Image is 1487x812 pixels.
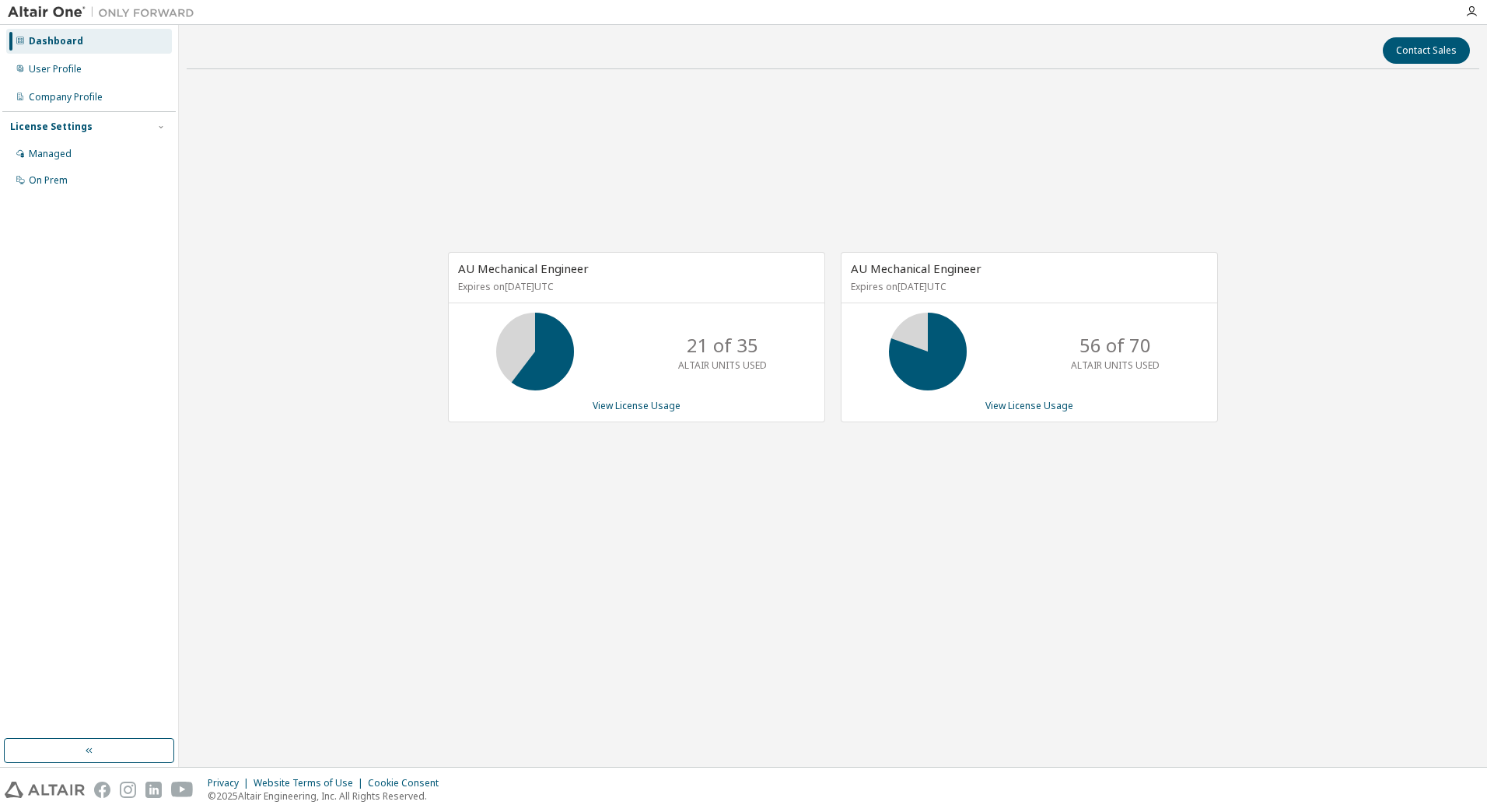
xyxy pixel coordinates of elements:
p: Expires on [DATE] UTC [851,280,1204,293]
p: ALTAIR UNITS USED [1071,359,1160,372]
p: © 2025 Altair Engineering, Inc. All Rights Reserved. [208,789,448,803]
img: altair_logo.svg [5,782,85,798]
img: linkedin.svg [145,782,162,798]
div: Managed [29,148,72,160]
p: Expires on [DATE] UTC [458,280,811,293]
span: AU Mechanical Engineer [851,261,981,276]
p: 56 of 70 [1079,332,1151,359]
div: Privacy [208,777,254,789]
img: facebook.svg [94,782,110,798]
p: ALTAIR UNITS USED [678,359,767,372]
p: 21 of 35 [687,332,758,359]
div: On Prem [29,174,68,187]
div: Cookie Consent [368,777,448,789]
a: View License Usage [985,399,1073,412]
div: Company Profile [29,91,103,103]
div: Dashboard [29,35,83,47]
span: AU Mechanical Engineer [458,261,589,276]
img: youtube.svg [171,782,194,798]
button: Contact Sales [1383,37,1470,64]
div: Website Terms of Use [254,777,368,789]
img: instagram.svg [120,782,136,798]
a: View License Usage [593,399,681,412]
div: License Settings [10,121,93,133]
div: User Profile [29,63,82,75]
img: Altair One [8,5,202,20]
